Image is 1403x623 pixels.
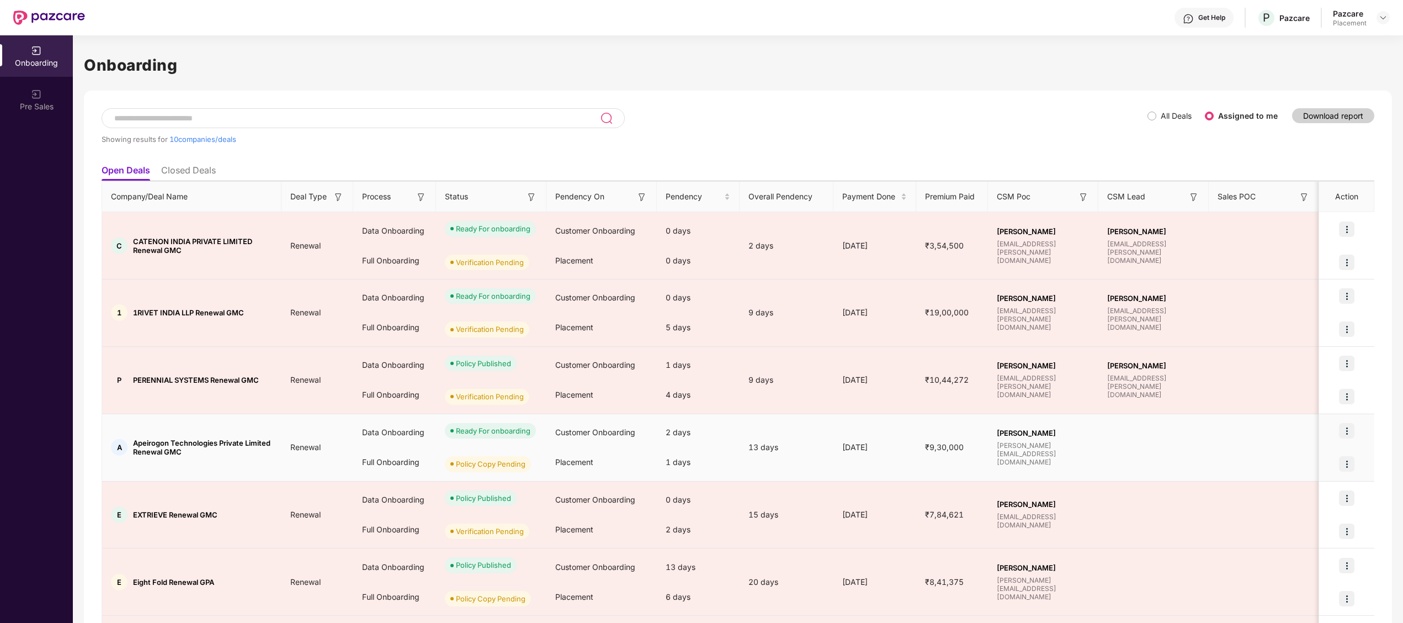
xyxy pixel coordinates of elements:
[102,182,281,212] th: Company/Deal Name
[636,192,647,203] img: svg+xml;base64,PHN2ZyB3aWR0aD0iMTYiIGhlaWdodD0iMTYiIHZpZXdCb3g9IjAgMCAxNiAxNiIgZmlsbD0ibm9uZSIgeG...
[353,246,436,276] div: Full Onboarding
[1319,182,1374,212] th: Action
[555,360,635,369] span: Customer Onboarding
[997,500,1090,509] span: [PERSON_NAME]
[997,361,1090,370] span: [PERSON_NAME]
[1279,13,1310,23] div: Pazcare
[1339,221,1354,237] img: icon
[456,391,524,402] div: Verification Pending
[456,593,525,604] div: Policy Copy Pending
[997,513,1090,529] span: [EMAIL_ADDRESS][DOMAIN_NAME]
[1299,192,1310,203] img: svg+xml;base64,PHN2ZyB3aWR0aD0iMTYiIGhlaWdodD0iMTYiIHZpZXdCb3g9IjAgMCAxNiAxNiIgZmlsbD0ibm9uZSIgeG...
[740,374,833,386] div: 9 days
[333,192,344,203] img: svg+xml;base64,PHN2ZyB3aWR0aD0iMTYiIGhlaWdodD0iMTYiIHZpZXdCb3g9IjAgMCAxNiAxNiIgZmlsbD0ibm9uZSIgeG...
[1183,13,1194,24] img: svg+xml;base64,PHN2ZyBpZD0iSGVscC0zMngzMiIgeG1sbnM9Imh0dHA6Ly93d3cudzMub3JnLzIwMDAvc3ZnIiB3aWR0aD...
[133,376,259,384] span: PERENNIAL SYSTEMS Renewal GMC
[353,418,436,447] div: Data Onboarding
[281,577,330,587] span: Renewal
[916,510,972,519] span: ₹7,84,621
[1161,111,1192,120] label: All Deals
[555,495,635,504] span: Customer Onboarding
[657,216,740,246] div: 0 days
[916,375,977,384] span: ₹10,44,272
[456,257,524,268] div: Verification Pending
[1218,111,1278,120] label: Assigned to me
[1339,389,1354,404] img: icon
[133,308,244,317] span: 1RIVET INDIA LLP Renewal GMC
[555,427,635,437] span: Customer Onboarding
[1339,255,1354,270] img: icon
[916,577,972,587] span: ₹8,41,375
[133,439,273,456] span: Apeirogon Technologies Private Limited Renewal GMC
[281,510,330,519] span: Renewal
[111,506,127,523] div: E
[657,380,740,410] div: 4 days
[740,509,833,521] div: 15 days
[31,45,42,56] img: svg+xml;base64,PHN2ZyB3aWR0aD0iMjAiIGhlaWdodD0iMjAiIHZpZXdCb3g9IjAgMCAyMCAyMCIgZmlsbD0ibm9uZSIgeG...
[1188,192,1199,203] img: svg+xml;base64,PHN2ZyB3aWR0aD0iMTYiIGhlaWdodD0iMTYiIHZpZXdCb3g9IjAgMCAxNiAxNiIgZmlsbD0ibm9uZSIgeG...
[1107,240,1200,265] span: [EMAIL_ADDRESS][PERSON_NAME][DOMAIN_NAME]
[833,576,916,588] div: [DATE]
[133,510,217,519] span: EXTRIEVE Renewal GMC
[916,241,972,250] span: ₹3,54,500
[1339,321,1354,337] img: icon
[526,192,537,203] img: svg+xml;base64,PHN2ZyB3aWR0aD0iMTYiIGhlaWdodD0iMTYiIHZpZXdCb3g9IjAgMCAxNiAxNiIgZmlsbD0ibm9uZSIgeG...
[833,441,916,453] div: [DATE]
[1198,13,1225,22] div: Get Help
[111,439,127,456] div: A
[353,313,436,342] div: Full Onboarding
[169,135,236,144] span: 10 companies/deals
[111,372,127,388] div: P
[842,191,899,203] span: Payment Done
[133,578,214,587] span: Eight Fold Renewal GPA
[555,457,593,467] span: Placement
[833,240,916,252] div: [DATE]
[916,182,988,212] th: Premium Paid
[657,582,740,612] div: 6 days
[362,191,391,203] span: Process
[281,442,330,452] span: Renewal
[997,374,1090,399] span: [EMAIL_ADDRESS][PERSON_NAME][DOMAIN_NAME]
[997,563,1090,572] span: [PERSON_NAME]
[1263,11,1270,24] span: P
[456,324,524,335] div: Verification Pending
[353,485,436,515] div: Data Onboarding
[445,191,468,203] span: Status
[353,515,436,545] div: Full Onboarding
[1107,294,1200,303] span: [PERSON_NAME]
[657,418,740,447] div: 2 days
[997,191,1030,203] span: CSM Poc
[657,283,740,313] div: 0 days
[555,226,635,235] span: Customer Onboarding
[657,350,740,380] div: 1 days
[916,442,972,452] span: ₹9,30,000
[997,441,1090,466] span: [PERSON_NAME][EMAIL_ADDRESS][DOMAIN_NAME]
[416,192,427,203] img: svg+xml;base64,PHN2ZyB3aWR0aD0iMTYiIGhlaWdodD0iMTYiIHZpZXdCb3g9IjAgMCAxNiAxNiIgZmlsbD0ibm9uZSIgeG...
[740,307,833,319] div: 9 days
[833,182,916,212] th: Payment Done
[111,304,127,321] div: 1
[555,293,635,302] span: Customer Onboarding
[353,216,436,246] div: Data Onboarding
[111,237,127,254] div: C
[555,562,635,572] span: Customer Onboarding
[600,112,613,125] img: svg+xml;base64,PHN2ZyB3aWR0aD0iMjQiIGhlaWdodD0iMjUiIHZpZXdCb3g9IjAgMCAyNCAyNSIgZmlsbD0ibm9uZSIgeG...
[1107,307,1200,331] span: [EMAIL_ADDRESS][PERSON_NAME][DOMAIN_NAME]
[555,323,593,332] span: Placement
[555,525,593,534] span: Placement
[133,237,273,255] span: CATENON INDIA PRIVATE LIMITED Renewal GMC
[1339,423,1354,439] img: icon
[740,182,833,212] th: Overall Pendency
[1339,591,1354,606] img: icon
[1333,8,1367,19] div: Pazcare
[84,53,1392,77] h1: Onboarding
[456,526,524,537] div: Verification Pending
[456,458,525,469] div: Policy Copy Pending
[102,165,150,181] li: Open Deals
[997,294,1090,303] span: [PERSON_NAME]
[666,191,722,203] span: Pendency
[657,246,740,276] div: 0 days
[997,576,1090,601] span: [PERSON_NAME][EMAIL_ADDRESS][DOMAIN_NAME]
[1107,227,1200,236] span: [PERSON_NAME]
[456,358,511,369] div: Policy Published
